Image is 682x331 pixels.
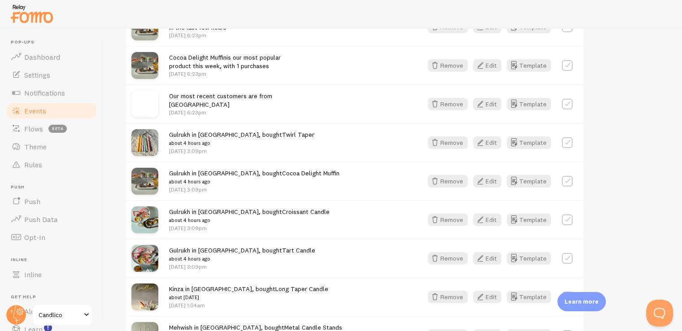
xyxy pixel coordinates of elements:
[282,246,315,254] a: Tart Candle
[9,2,54,25] img: fomo-relay-logo-orange.svg
[169,169,339,186] span: Gulrukh in [GEOGRAPHIC_DATA], bought
[169,70,281,78] p: [DATE] 6:23pm
[24,215,58,224] span: Push Data
[5,266,98,283] a: Inline
[473,252,501,265] button: Edit
[24,124,43,133] span: Flows
[507,59,551,72] button: Template
[131,245,158,272] img: WhatsAppImage2024-08-25at18.35.15_38f2b56f_small.jpg
[507,136,551,149] button: Template
[473,136,501,149] button: Edit
[169,92,272,109] span: Our most recent customers are from [GEOGRAPHIC_DATA]
[169,301,328,309] p: [DATE] 1:04am
[169,224,330,232] p: [DATE] 3:09pm
[131,283,158,310] img: WhatsAppImage2024-05-16at23.25.24_d6cf887c_small.jpg
[473,136,507,149] a: Edit
[39,309,81,320] span: Candlico
[428,98,468,110] button: Remove
[169,147,314,155] p: [DATE] 3:09pm
[5,102,98,120] a: Events
[5,302,98,320] a: Alerts
[11,39,98,45] span: Pop-ups
[169,53,281,70] span: is our most popular product this week, with 1 purchases
[131,52,158,79] img: WhatsAppImage2024-08-25at18.00.04_55ea93d0_small.jpg
[507,252,551,265] button: Template
[275,285,328,293] a: Long Taper Candle
[24,142,47,151] span: Theme
[169,109,272,116] p: [DATE] 6:23pm
[5,66,98,84] a: Settings
[169,285,328,301] span: Kinza in [GEOGRAPHIC_DATA], bought
[131,129,158,156] img: WhatsAppImage2024-08-15at22.29.03_347004a0_small.jpg
[507,98,551,110] button: Template
[5,210,98,228] a: Push Data
[24,160,42,169] span: Rules
[11,184,98,190] span: Push
[48,125,67,133] span: beta
[169,208,330,224] span: Gulrukh in [GEOGRAPHIC_DATA], bought
[507,291,551,303] button: Template
[473,175,501,187] button: Edit
[282,208,330,216] a: Croissant Candle
[169,131,314,147] span: Gulrukh in [GEOGRAPHIC_DATA], bought
[473,98,507,110] a: Edit
[565,297,599,306] p: Learn more
[428,291,468,303] button: Remove
[428,59,468,72] button: Remove
[24,270,42,279] span: Inline
[428,175,468,187] button: Remove
[473,98,501,110] button: Edit
[5,156,98,174] a: Rules
[473,291,507,303] a: Edit
[473,59,507,72] a: Edit
[473,59,501,72] button: Edit
[24,106,46,115] span: Events
[169,263,315,270] p: [DATE] 3:09pm
[24,233,45,242] span: Opt-In
[473,175,507,187] a: Edit
[5,228,98,246] a: Opt-In
[473,213,501,226] button: Edit
[32,304,93,326] a: Candlico
[131,206,158,233] img: WhatsApp_Image_2024-08-25_at_17.35.22_24207dd3_small.jpg
[24,88,65,97] span: Notifications
[169,255,315,263] small: about 4 hours ago
[428,252,468,265] button: Remove
[473,213,507,226] a: Edit
[169,293,328,301] small: about [DATE]
[5,120,98,138] a: Flows beta
[507,175,551,187] button: Template
[5,192,98,210] a: Push
[169,31,272,39] p: [DATE] 6:23pm
[169,53,226,61] a: Cocoa Delight Muffin
[507,213,551,226] button: Template
[557,292,606,311] div: Learn more
[282,169,339,177] a: Cocoa Delight Muffin
[5,48,98,66] a: Dashboard
[646,300,673,327] iframe: Help Scout Beacon - Open
[473,252,507,265] a: Edit
[169,246,315,263] span: Gulrukh in [GEOGRAPHIC_DATA], bought
[131,168,158,195] img: WhatsAppImage2024-08-25at18.00.04_55ea93d0_small.jpg
[5,84,98,102] a: Notifications
[11,294,98,300] span: Get Help
[24,70,50,79] span: Settings
[169,186,339,193] p: [DATE] 3:09pm
[169,178,339,186] small: about 4 hours ago
[428,136,468,149] button: Remove
[5,138,98,156] a: Theme
[24,52,60,61] span: Dashboard
[131,91,158,118] img: no_image.svg
[428,213,468,226] button: Remove
[169,139,314,147] small: about 4 hours ago
[169,216,330,224] small: about 4 hours ago
[282,131,314,139] a: Twirl Taper
[473,291,501,303] button: Edit
[24,197,40,206] span: Push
